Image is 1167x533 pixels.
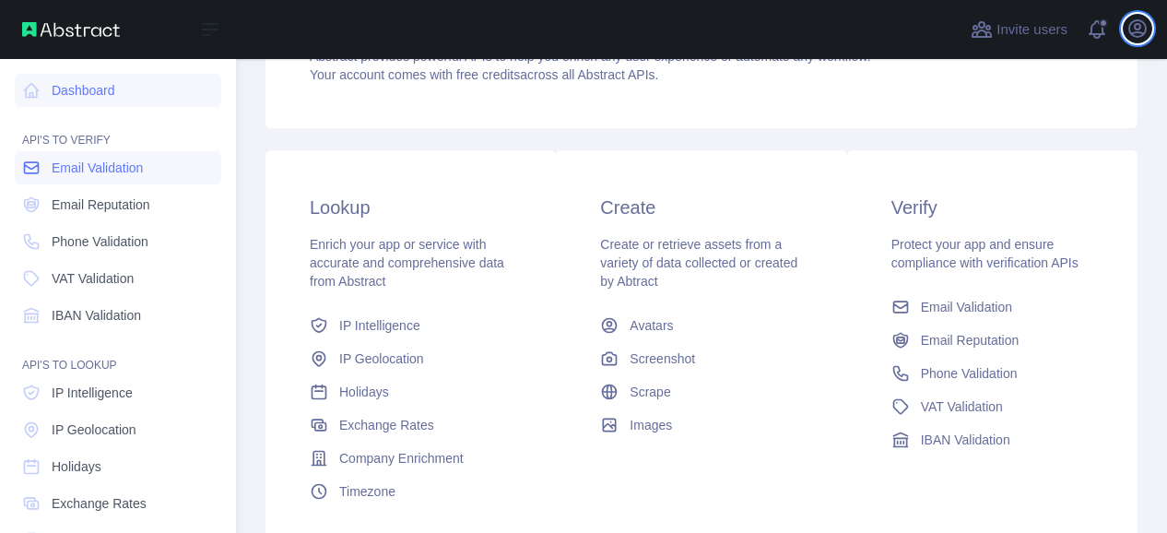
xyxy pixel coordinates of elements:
[302,342,519,375] a: IP Geolocation
[15,413,221,446] a: IP Geolocation
[600,237,797,289] span: Create or retrieve assets from a variety of data collected or created by Abtract
[600,195,802,220] h3: Create
[884,390,1101,423] a: VAT Validation
[15,262,221,295] a: VAT Validation
[339,482,395,501] span: Timezone
[921,397,1003,416] span: VAT Validation
[22,22,120,37] img: Abstract API
[52,232,148,251] span: Phone Validation
[52,494,147,513] span: Exchange Rates
[15,450,221,483] a: Holidays
[15,487,221,520] a: Exchange Rates
[921,431,1010,449] span: IBAN Validation
[302,409,519,442] a: Exchange Rates
[310,67,658,82] span: Your account comes with across all Abstract APIs.
[339,349,424,368] span: IP Geolocation
[15,74,221,107] a: Dashboard
[15,188,221,221] a: Email Reputation
[52,269,134,288] span: VAT Validation
[302,375,519,409] a: Holidays
[884,423,1101,456] a: IBAN Validation
[593,409,809,442] a: Images
[339,316,420,335] span: IP Intelligence
[891,237,1079,270] span: Protect your app and ensure compliance with verification APIs
[967,15,1071,44] button: Invite users
[921,298,1012,316] span: Email Validation
[921,331,1020,349] span: Email Reputation
[52,195,150,214] span: Email Reputation
[310,237,504,289] span: Enrich your app or service with accurate and comprehensive data from Abstract
[593,375,809,409] a: Scrape
[630,349,695,368] span: Screenshot
[52,306,141,325] span: IBAN Validation
[891,195,1093,220] h3: Verify
[302,475,519,508] a: Timezone
[310,195,512,220] h3: Lookup
[302,442,519,475] a: Company Enrichment
[15,225,221,258] a: Phone Validation
[339,416,434,434] span: Exchange Rates
[884,290,1101,324] a: Email Validation
[52,159,143,177] span: Email Validation
[339,449,464,468] span: Company Enrichment
[996,19,1067,41] span: Invite users
[52,457,101,476] span: Holidays
[630,316,673,335] span: Avatars
[884,324,1101,357] a: Email Reputation
[593,309,809,342] a: Avatars
[630,383,670,401] span: Scrape
[15,151,221,184] a: Email Validation
[15,299,221,332] a: IBAN Validation
[15,376,221,409] a: IP Intelligence
[52,384,133,402] span: IP Intelligence
[921,364,1018,383] span: Phone Validation
[456,67,520,82] span: free credits
[302,309,519,342] a: IP Intelligence
[15,111,221,148] div: API'S TO VERIFY
[52,420,136,439] span: IP Geolocation
[884,357,1101,390] a: Phone Validation
[15,336,221,373] div: API'S TO LOOKUP
[339,383,389,401] span: Holidays
[593,342,809,375] a: Screenshot
[630,416,672,434] span: Images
